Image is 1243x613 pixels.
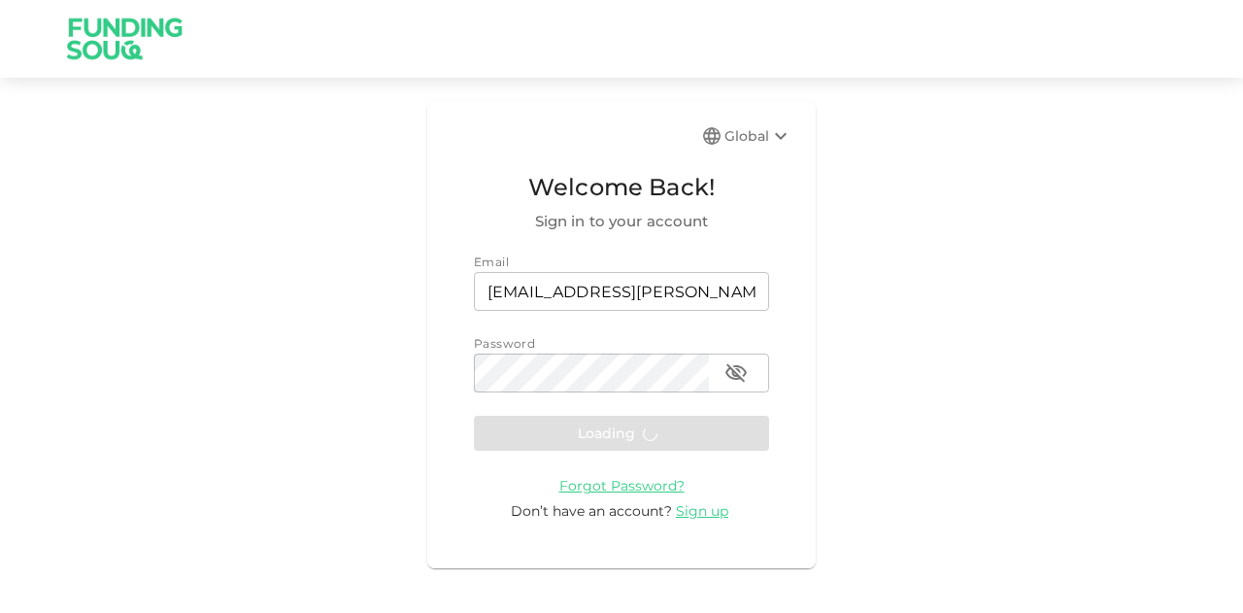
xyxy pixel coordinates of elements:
span: Don’t have an account? [511,502,672,520]
div: Global [724,124,792,148]
a: Forgot Password? [559,476,685,494]
span: Sign up [676,502,728,520]
input: password [474,354,709,392]
span: Password [474,336,535,351]
input: email [474,272,769,311]
span: Email [474,255,509,269]
span: Welcome Back! [474,169,769,206]
span: Forgot Password? [559,477,685,494]
span: Sign in to your account [474,210,769,233]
